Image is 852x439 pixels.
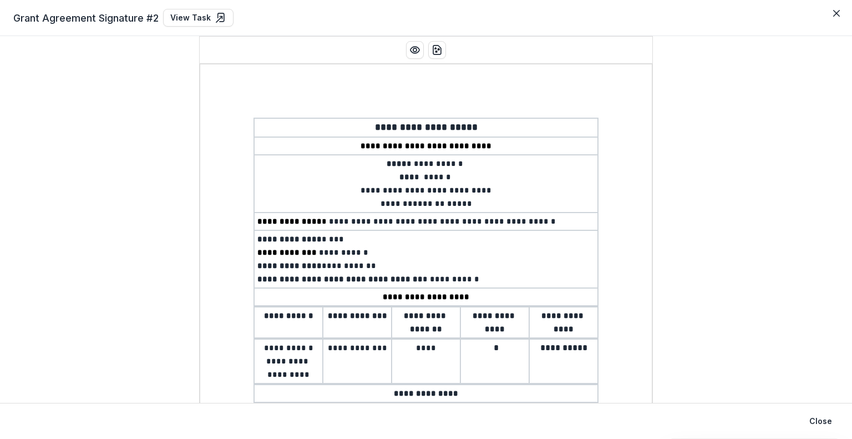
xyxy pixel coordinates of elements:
[803,412,839,430] button: Close
[828,4,845,22] button: Close
[163,9,234,27] a: View Task
[13,11,159,26] span: Grant Agreement Signature #2
[406,41,424,59] button: Preview preview-doc.pdf
[428,41,446,59] button: download-word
